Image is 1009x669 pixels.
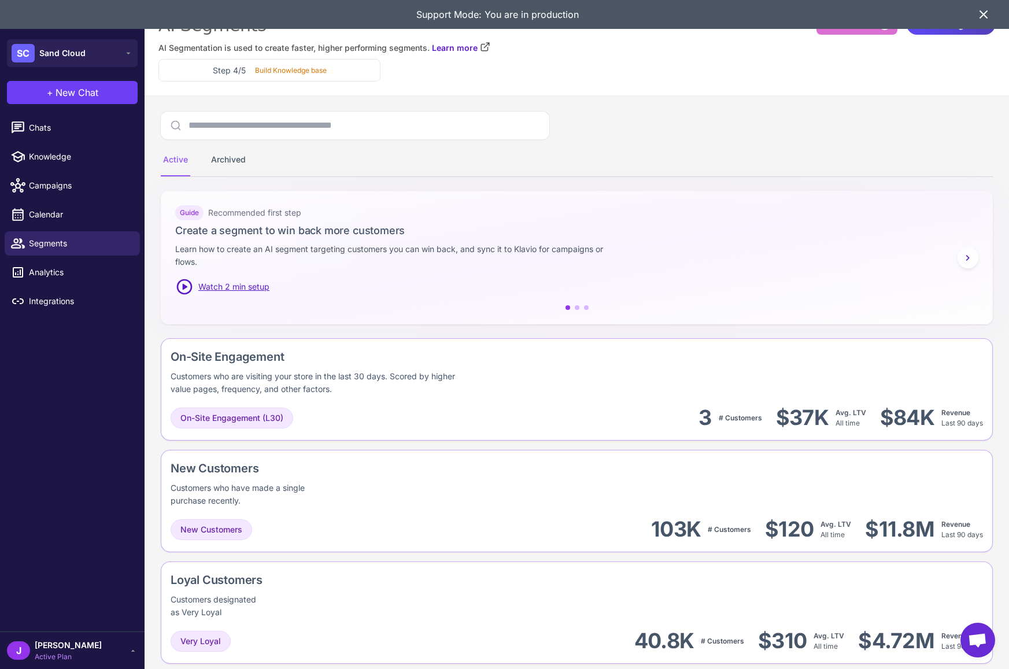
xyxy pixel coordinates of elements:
span: [PERSON_NAME] [35,639,102,652]
span: Avg. LTV [820,520,851,528]
h3: Step 4/5 [213,64,246,76]
span: Knowledge [29,150,131,163]
div: On-Site Engagement [171,348,619,365]
a: Chats [5,116,140,140]
span: + [47,86,53,99]
div: Last 90 days [941,519,983,540]
span: Integrations [29,295,131,308]
a: Calendar [5,202,140,227]
a: Integrations [5,289,140,313]
div: Loyal Customers [171,571,309,589]
span: Watch 2 min setup [198,280,269,293]
div: 3 [698,405,711,431]
span: # Customers [708,525,751,534]
a: Learn more [432,42,490,54]
a: Knowledge [5,145,140,169]
span: Analytics [29,266,131,279]
div: SC [12,44,35,62]
div: $4.72M [858,628,934,654]
div: J [7,641,30,660]
a: Open chat [960,623,995,657]
div: Last 90 days [941,408,983,428]
a: Segments [5,231,140,256]
span: Segments [29,237,131,250]
button: SCSand Cloud [7,39,138,67]
span: New Customers [180,523,242,536]
span: New Chat [56,86,98,99]
div: 40.8K [634,628,694,654]
div: Last 90 days [941,631,983,652]
div: $120 [765,516,814,542]
span: Active Plan [35,652,102,662]
span: Very Loyal [180,635,221,648]
p: Build Knowledge base [255,65,327,76]
div: $84K [880,405,934,431]
div: 103K [651,516,701,542]
span: Chats [29,121,131,134]
div: All time [814,631,844,652]
span: Campaigns [29,179,131,192]
div: All time [820,519,851,540]
span: # Customers [719,413,762,422]
span: Revenue [941,520,970,528]
button: +New Chat [7,81,138,104]
div: New Customers [171,460,377,477]
div: $37K [776,405,829,431]
span: Revenue [941,631,970,640]
div: All time [836,408,866,428]
span: # Customers [701,637,744,645]
div: Customers who are visiting your store in the last 30 days. Scored by higher value pages, frequenc... [171,370,470,396]
div: Archived [209,144,248,176]
p: Learn how to create an AI segment targeting customers you can win back, and sync it to Klavio for... [175,243,619,268]
div: Customers designated as Very Loyal [171,593,263,619]
span: Avg. LTV [814,631,844,640]
div: Guide [175,205,204,220]
div: $11.8M [865,516,934,542]
span: AI Segmentation is used to create faster, higher performing segments. [158,42,430,54]
span: Recommended first step [208,206,301,219]
a: Analytics [5,260,140,284]
div: $310 [758,628,807,654]
span: Calendar [29,208,131,221]
h3: Create a segment to win back more customers [175,223,978,238]
div: Customers who have made a single purchase recently. [171,482,308,507]
div: Active [161,144,190,176]
span: Revenue [941,408,970,417]
a: Campaigns [5,173,140,198]
span: Sand Cloud [39,47,86,60]
span: On-Site Engagement (L30) [180,412,283,424]
span: Avg. LTV [836,408,866,417]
